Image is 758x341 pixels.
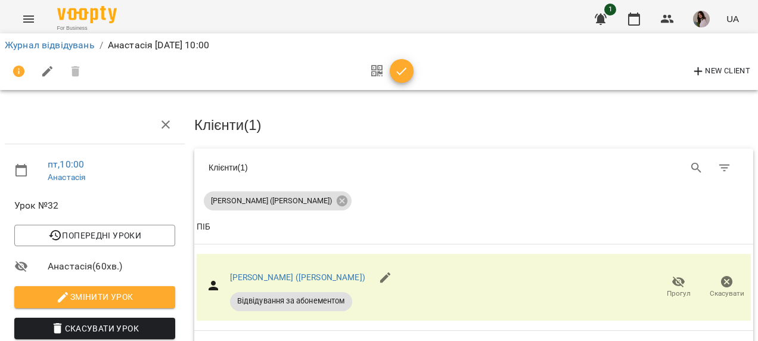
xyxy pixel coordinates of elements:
[230,296,352,306] span: Відвідування за абонементом
[693,11,710,27] img: 82d3f4ff1b0b4959385542c560a1d68f.jpg
[48,259,175,274] span: Анастасія ( 60 хв. )
[57,6,117,23] img: Voopty Logo
[688,62,753,81] button: New Client
[194,148,753,187] div: Table Toolbar
[14,286,175,308] button: Змінити урок
[5,39,95,51] a: Журнал відвідувань
[14,199,175,213] span: Урок №32
[604,4,616,15] span: 1
[726,13,739,25] span: UA
[5,38,753,52] nav: breadcrumb
[691,64,750,79] span: New Client
[209,162,465,173] div: Клієнти ( 1 )
[230,272,365,282] a: [PERSON_NAME] ([PERSON_NAME])
[703,271,751,304] button: Скасувати
[48,172,86,182] a: Анастасія
[197,220,210,234] div: Sort
[197,220,210,234] div: ПІБ
[24,228,166,243] span: Попередні уроки
[24,321,166,336] span: Скасувати Урок
[48,159,84,170] a: пт , 10:00
[722,8,744,30] button: UA
[108,38,209,52] p: Анастасія [DATE] 10:00
[682,154,711,182] button: Search
[14,318,175,339] button: Скасувати Урок
[24,290,166,304] span: Змінити урок
[194,117,753,133] h3: Клієнти ( 1 )
[710,289,744,299] span: Скасувати
[667,289,691,299] span: Прогул
[204,196,339,206] span: [PERSON_NAME] ([PERSON_NAME])
[100,38,103,52] li: /
[14,5,43,33] button: Menu
[197,220,751,234] span: ПІБ
[710,154,739,182] button: Фільтр
[57,24,117,32] span: For Business
[654,271,703,304] button: Прогул
[14,225,175,246] button: Попередні уроки
[204,191,352,210] div: [PERSON_NAME] ([PERSON_NAME])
